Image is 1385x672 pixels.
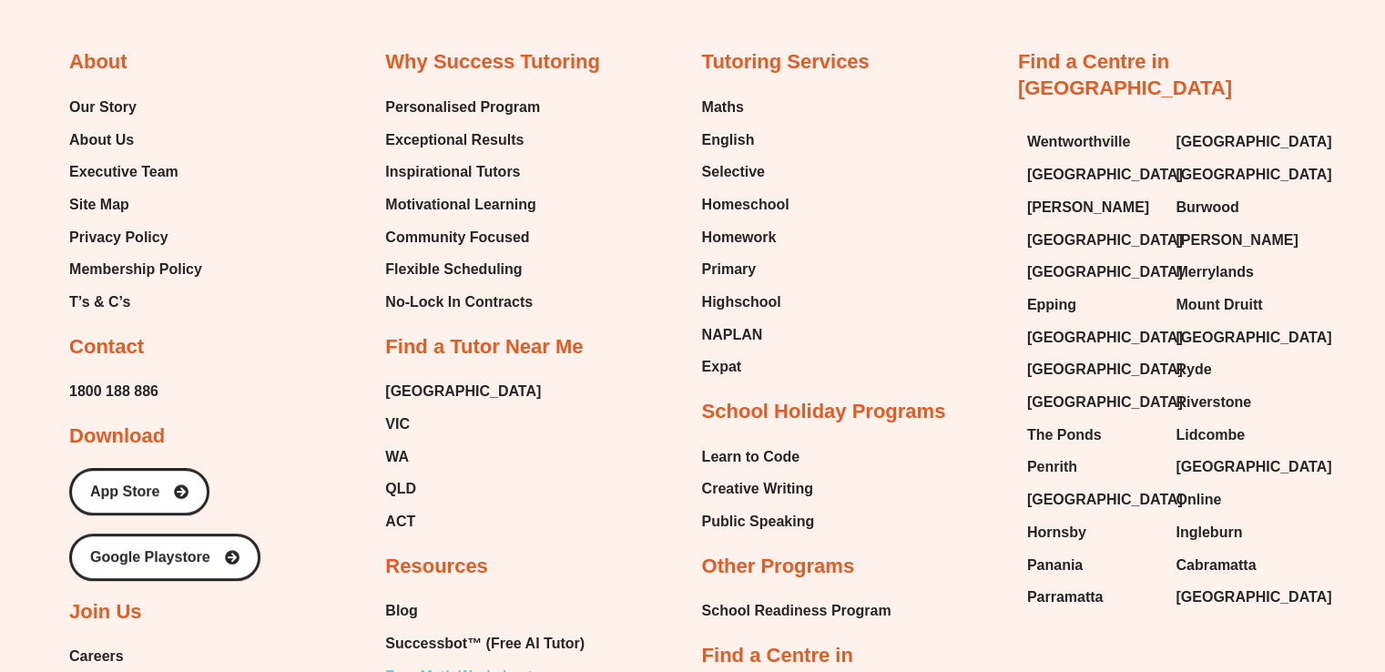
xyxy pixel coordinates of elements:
[69,468,209,515] a: App Store
[702,399,946,425] h2: School Holiday Programs
[1176,161,1331,188] span: [GEOGRAPHIC_DATA]
[69,643,226,670] a: Careers
[702,224,777,251] span: Homework
[1176,291,1307,319] a: Mount Druitt
[69,643,124,670] span: Careers
[385,597,603,625] a: Blog
[69,334,144,361] h2: Contact
[1027,389,1183,416] span: [GEOGRAPHIC_DATA]
[1027,259,1158,286] a: [GEOGRAPHIC_DATA]
[702,191,789,219] span: Homeschool
[1027,389,1158,416] a: [GEOGRAPHIC_DATA]
[1027,128,1131,156] span: Wentworthville
[385,191,535,219] span: Motivational Learning
[1176,356,1211,383] span: Ryde
[385,256,540,283] a: Flexible Scheduling
[1027,422,1102,449] span: The Ponds
[385,475,541,503] a: QLD
[1027,584,1104,611] span: Parramatta
[69,599,141,626] h2: Join Us
[1176,194,1238,221] span: Burwood
[702,321,763,349] span: NAPLAN
[1027,552,1083,579] span: Panania
[69,256,202,283] span: Membership Policy
[385,334,583,361] h2: Find a Tutor Near Me
[1027,519,1086,546] span: Hornsby
[385,94,540,121] a: Personalised Program
[1176,389,1307,416] a: Riverstone
[1027,422,1158,449] a: The Ponds
[702,443,815,471] a: Learn to Code
[1027,161,1183,188] span: [GEOGRAPHIC_DATA]
[1176,227,1298,254] span: [PERSON_NAME]
[1027,486,1158,514] a: [GEOGRAPHIC_DATA]
[1027,194,1149,221] span: [PERSON_NAME]
[385,158,540,186] a: Inspirational Tutors
[69,378,158,405] a: 1800 188 886
[1176,453,1331,481] span: [GEOGRAPHIC_DATA]
[1176,161,1307,188] a: [GEOGRAPHIC_DATA]
[69,127,202,154] a: About Us
[385,554,488,580] h2: Resources
[702,597,891,625] span: School Readiness Program
[385,289,540,316] a: No-Lock In Contracts
[385,127,540,154] a: Exceptional Results
[1027,324,1183,351] span: [GEOGRAPHIC_DATA]
[1027,291,1158,319] a: Epping
[1082,467,1385,672] iframe: Chat Widget
[69,191,202,219] a: Site Map
[702,475,813,503] span: Creative Writing
[385,630,585,657] span: Successbot™ (Free AI Tutor)
[1176,422,1245,449] span: Lidcombe
[385,378,541,405] a: [GEOGRAPHIC_DATA]
[1027,584,1158,611] a: Parramatta
[69,94,202,121] a: Our Story
[1027,356,1158,383] a: [GEOGRAPHIC_DATA]
[702,353,789,381] a: Expat
[69,158,178,186] span: Executive Team
[385,256,522,283] span: Flexible Scheduling
[69,423,165,450] h2: Download
[702,127,755,154] span: English
[69,289,202,316] a: T’s & C’s
[1018,50,1232,99] a: Find a Centre in [GEOGRAPHIC_DATA]
[69,289,130,316] span: T’s & C’s
[385,508,415,535] span: ACT
[69,191,129,219] span: Site Map
[1176,422,1307,449] a: Lidcombe
[385,191,540,219] a: Motivational Learning
[90,484,159,499] span: App Store
[1027,486,1183,514] span: [GEOGRAPHIC_DATA]
[1027,227,1183,254] span: [GEOGRAPHIC_DATA]
[702,127,789,154] a: English
[702,256,757,283] span: Primary
[69,94,137,121] span: Our Story
[702,94,789,121] a: Maths
[702,158,789,186] a: Selective
[1176,227,1307,254] a: [PERSON_NAME]
[1176,194,1307,221] a: Burwood
[69,158,202,186] a: Executive Team
[385,411,410,438] span: VIC
[1027,161,1158,188] a: [GEOGRAPHIC_DATA]
[1027,194,1158,221] a: [PERSON_NAME]
[1176,291,1262,319] span: Mount Druitt
[702,94,744,121] span: Maths
[1027,453,1077,481] span: Penrith
[1176,128,1331,156] span: [GEOGRAPHIC_DATA]
[1027,453,1158,481] a: Penrith
[385,224,540,251] a: Community Focused
[385,475,416,503] span: QLD
[90,550,210,565] span: Google Playstore
[385,49,600,76] h2: Why Success Tutoring
[1027,324,1158,351] a: [GEOGRAPHIC_DATA]
[702,475,815,503] a: Creative Writing
[1027,128,1158,156] a: Wentworthville
[385,443,541,471] a: WA
[1027,259,1183,286] span: [GEOGRAPHIC_DATA]
[385,508,541,535] a: ACT
[1027,356,1183,383] span: [GEOGRAPHIC_DATA]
